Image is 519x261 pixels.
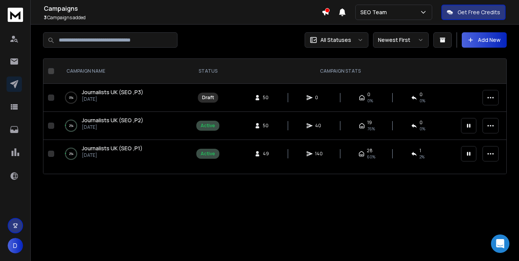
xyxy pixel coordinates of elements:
[263,123,270,129] span: 50
[315,151,323,157] span: 140
[57,59,192,84] th: CAMPAIGN NAME
[69,122,73,130] p: 2 %
[82,152,143,158] p: [DATE]
[8,238,23,253] button: D
[263,95,270,101] span: 50
[263,151,270,157] span: 49
[360,8,390,16] p: SEO Team
[44,4,322,13] h1: Campaigns
[462,32,507,48] button: Add New
[44,14,46,21] span: 3
[367,120,372,126] span: 19
[420,98,425,104] span: 0%
[367,154,375,160] span: 60 %
[82,145,143,152] a: Journalists UK (SEO ,P1)
[367,126,375,132] span: 76 %
[367,98,373,104] span: 0%
[201,151,215,157] div: Active
[320,36,351,44] p: All Statuses
[192,59,224,84] th: STATUS
[44,15,322,21] p: Campaigns added
[202,95,214,101] div: Draft
[367,91,370,98] span: 0
[82,96,143,102] p: [DATE]
[420,126,425,132] span: 0 %
[69,94,73,101] p: 0 %
[420,154,424,160] span: 2 %
[8,8,23,22] img: logo
[82,116,143,124] a: Journalists UK (SEO ,P2)
[373,32,429,48] button: Newest First
[82,88,143,96] a: Journalists UK (SEO ,P3)
[420,148,421,154] span: 1
[420,91,423,98] span: 0
[224,59,456,84] th: CAMPAIGN STATS
[458,8,500,16] p: Get Free Credits
[315,123,323,129] span: 40
[57,140,192,168] td: 2%Journalists UK (SEO ,P1)[DATE]
[57,112,192,140] td: 2%Journalists UK (SEO ,P2)[DATE]
[367,148,373,154] span: 28
[201,123,215,129] div: Active
[57,84,192,112] td: 0%Journalists UK (SEO ,P3)[DATE]
[69,150,73,158] p: 2 %
[491,234,509,253] div: Open Intercom Messenger
[441,5,506,20] button: Get Free Credits
[420,120,423,126] span: 0
[82,124,143,130] p: [DATE]
[315,95,323,101] span: 0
